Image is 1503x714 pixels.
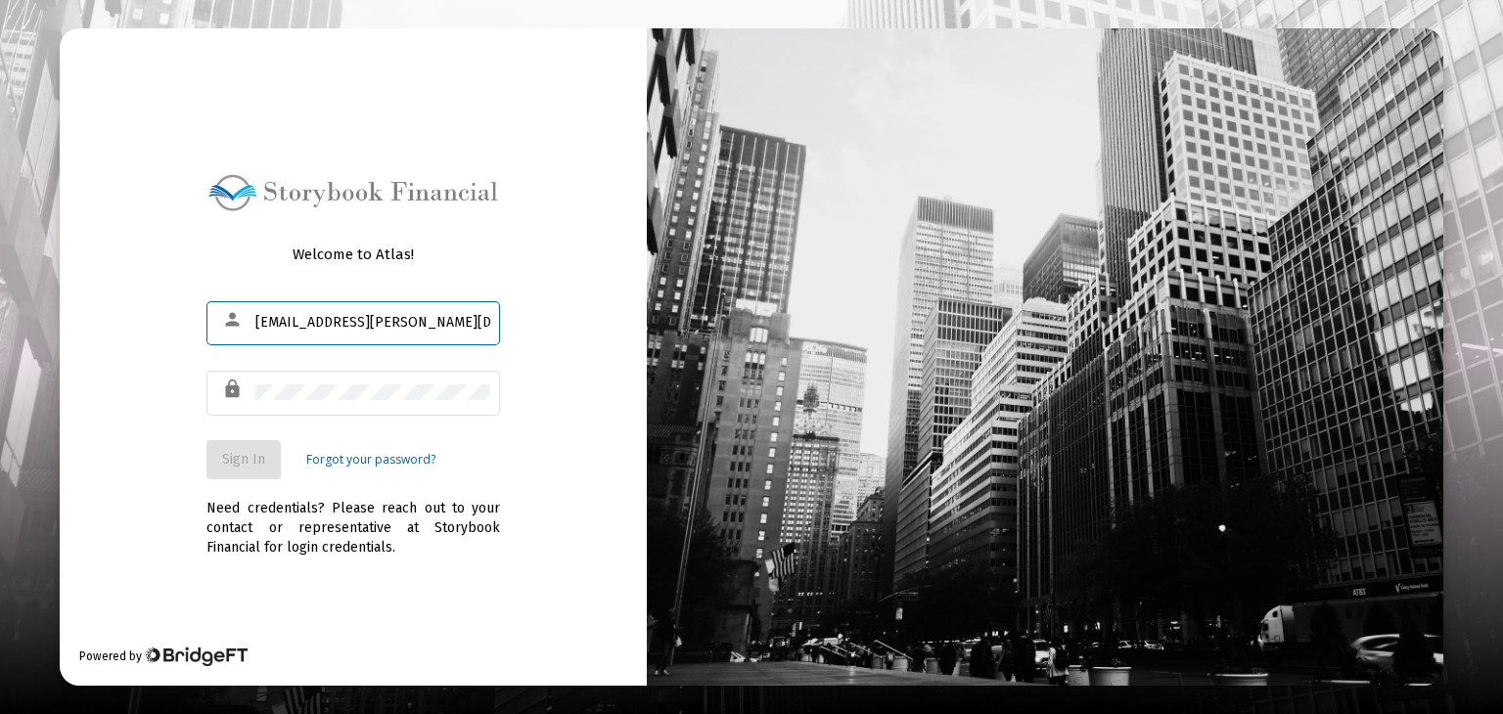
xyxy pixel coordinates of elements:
input: Email or Username [255,315,490,331]
img: Bridge Financial Technology Logo [144,647,247,666]
div: Welcome to Atlas! [206,245,500,264]
div: Powered by [79,647,247,666]
span: Sign In [222,451,265,468]
mat-icon: person [222,308,246,332]
button: Sign In [206,440,281,479]
a: Forgot your password? [306,450,435,469]
img: Logo [206,174,500,212]
mat-icon: lock [222,378,246,401]
div: Need credentials? Please reach out to your contact or representative at Storybook Financial for l... [206,479,500,558]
